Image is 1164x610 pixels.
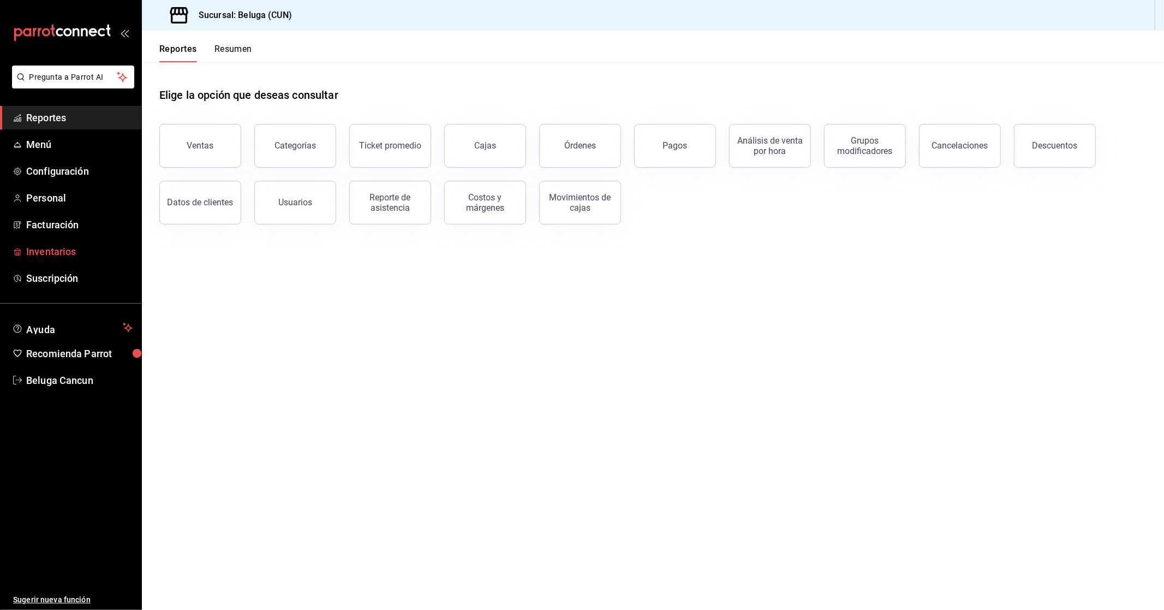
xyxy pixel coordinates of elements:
[539,181,621,224] button: Movimientos de cajas
[26,164,133,179] span: Configuración
[474,140,496,151] div: Cajas
[736,135,804,156] div: Análisis de venta por hora
[254,181,336,224] button: Usuarios
[168,197,234,208] div: Datos de clientes
[29,72,117,83] span: Pregunta a Parrot AI
[12,66,134,88] button: Pregunta a Parrot AI
[451,192,519,213] div: Costos y márgenes
[278,197,312,208] div: Usuarios
[254,124,336,168] button: Categorías
[356,192,424,213] div: Reporte de asistencia
[824,124,906,168] button: Grupos modificadores
[634,124,716,168] button: Pagos
[159,44,197,62] button: Reportes
[831,135,899,156] div: Grupos modificadores
[1014,124,1096,168] button: Descuentos
[26,110,133,125] span: Reportes
[214,44,252,62] button: Resumen
[564,140,596,151] div: Órdenes
[159,44,252,62] div: navigation tabs
[349,124,431,168] button: Ticket promedio
[1032,140,1078,151] div: Descuentos
[349,181,431,224] button: Reporte de asistencia
[444,181,526,224] button: Costos y márgenes
[26,346,133,361] span: Recomienda Parrot
[444,124,526,168] button: Cajas
[26,244,133,259] span: Inventarios
[159,181,241,224] button: Datos de clientes
[546,192,614,213] div: Movimientos de cajas
[663,140,688,151] div: Pagos
[8,79,134,91] a: Pregunta a Parrot AI
[187,140,214,151] div: Ventas
[26,137,133,152] span: Menú
[274,140,316,151] div: Categorías
[919,124,1001,168] button: Cancelaciones
[26,217,133,232] span: Facturación
[539,124,621,168] button: Órdenes
[359,140,421,151] div: Ticket promedio
[932,140,988,151] div: Cancelaciones
[26,191,133,205] span: Personal
[190,9,292,22] h3: Sucursal: Beluga (CUN)
[26,271,133,286] span: Suscripción
[159,124,241,168] button: Ventas
[26,373,133,388] span: Beluga Cancun
[729,124,811,168] button: Análisis de venta por hora
[159,87,338,103] h1: Elige la opción que deseas consultar
[120,28,129,37] button: open_drawer_menu
[13,594,133,606] span: Sugerir nueva función
[26,321,118,334] span: Ayuda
